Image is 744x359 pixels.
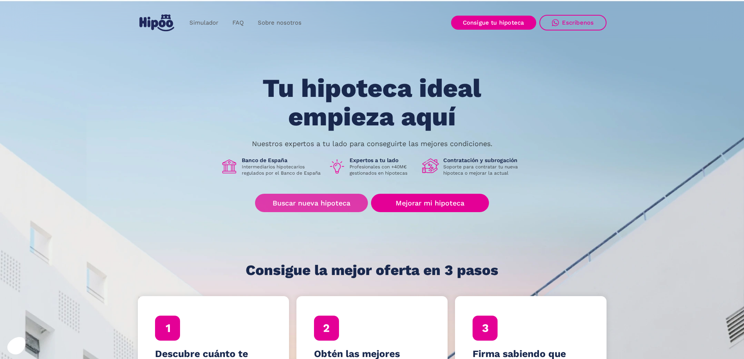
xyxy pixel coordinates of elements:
a: home [138,11,176,34]
h1: Contratación y subrogación [443,157,524,164]
h1: Banco de España [242,157,322,164]
div: Escríbenos [562,19,594,26]
a: Simulador [182,15,225,30]
p: Profesionales con +40M€ gestionados en hipotecas [350,164,416,176]
a: Buscar nueva hipoteca [255,194,368,212]
h1: Expertos a tu lado [350,157,416,164]
p: Intermediarios hipotecarios regulados por el Banco de España [242,164,322,176]
a: Sobre nosotros [251,15,309,30]
a: Escríbenos [539,15,607,30]
h1: Consigue la mejor oferta en 3 pasos [246,263,498,278]
a: FAQ [225,15,251,30]
p: Nuestros expertos a tu lado para conseguirte las mejores condiciones. [252,141,492,147]
a: Consigue tu hipoteca [451,16,536,30]
a: Mejorar mi hipoteca [371,194,489,212]
p: Soporte para contratar tu nueva hipoteca o mejorar la actual [443,164,524,176]
h1: Tu hipoteca ideal empieza aquí [224,74,520,131]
